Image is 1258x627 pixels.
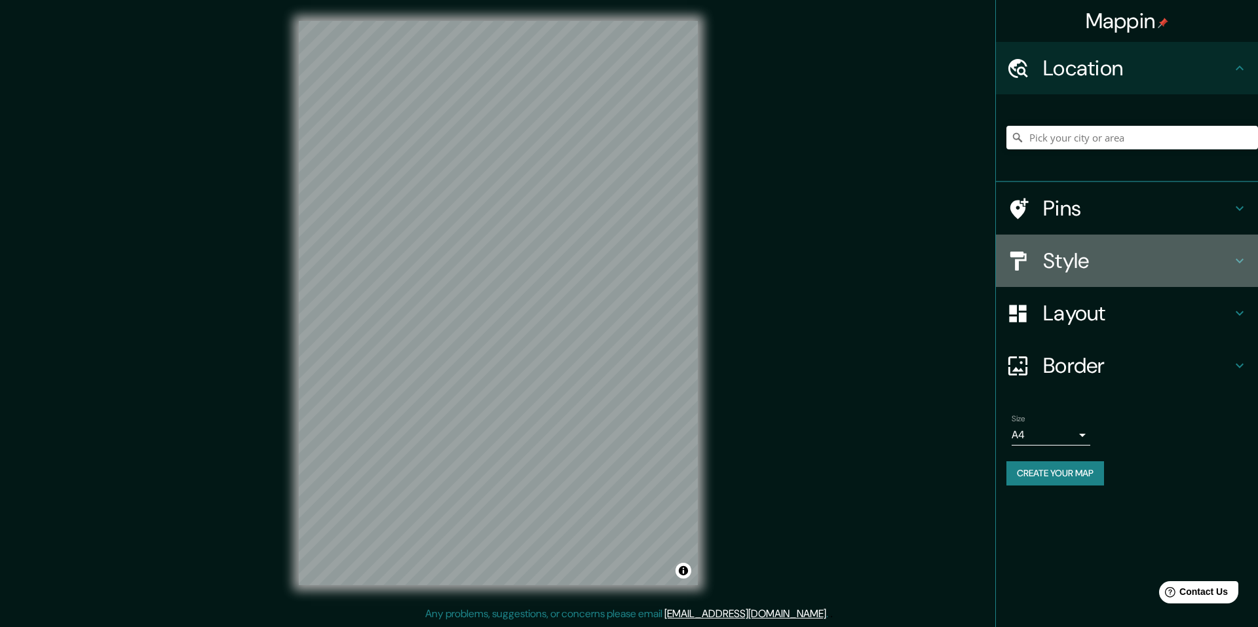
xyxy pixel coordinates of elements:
[1141,576,1244,613] iframe: Help widget launcher
[1043,195,1232,221] h4: Pins
[676,563,691,579] button: Toggle attribution
[1043,300,1232,326] h4: Layout
[1012,413,1025,425] label: Size
[425,606,828,622] p: Any problems, suggestions, or concerns please email .
[1043,248,1232,274] h4: Style
[1006,126,1258,149] input: Pick your city or area
[1006,461,1104,485] button: Create your map
[996,339,1258,392] div: Border
[1158,18,1168,28] img: pin-icon.png
[830,606,833,622] div: .
[299,21,698,585] canvas: Map
[996,287,1258,339] div: Layout
[1043,352,1232,379] h4: Border
[1086,8,1169,34] h4: Mappin
[1043,55,1232,81] h4: Location
[996,235,1258,287] div: Style
[996,42,1258,94] div: Location
[664,607,826,620] a: [EMAIL_ADDRESS][DOMAIN_NAME]
[996,182,1258,235] div: Pins
[1012,425,1090,446] div: A4
[828,606,830,622] div: .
